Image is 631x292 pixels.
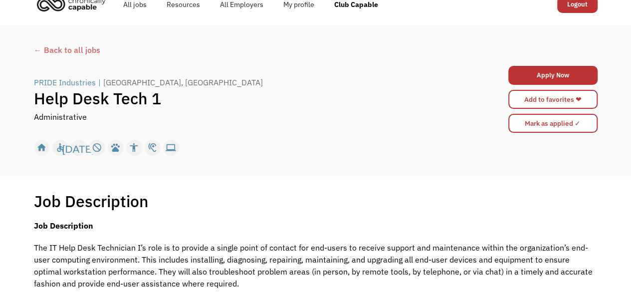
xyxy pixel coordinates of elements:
[508,114,598,133] input: Mark as applied ✓
[55,140,65,155] div: accessible
[103,76,263,88] div: [GEOGRAPHIC_DATA], [GEOGRAPHIC_DATA]
[34,242,598,290] p: The IT Help Desk Technician I’s role is to provide a single point of contact for end-users to rec...
[34,44,598,56] a: ← Back to all jobs
[110,140,121,155] div: pets
[166,140,176,155] div: computer
[62,140,95,155] div: [DATE]
[34,76,96,88] div: PRIDE Industries
[147,140,158,155] div: hearing
[508,90,598,109] a: Add to favorites ❤
[92,140,102,155] div: not_interested
[34,76,265,88] a: PRIDE Industries|[GEOGRAPHIC_DATA], [GEOGRAPHIC_DATA]
[129,140,139,155] div: accessibility
[36,140,47,155] div: home
[508,111,598,135] form: Mark as applied form
[98,76,101,88] div: |
[34,88,457,108] h1: Help Desk Tech 1
[34,111,87,123] div: Administrative
[34,221,93,231] strong: Job Description
[34,191,149,211] h1: Job Description
[508,66,598,85] a: Apply Now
